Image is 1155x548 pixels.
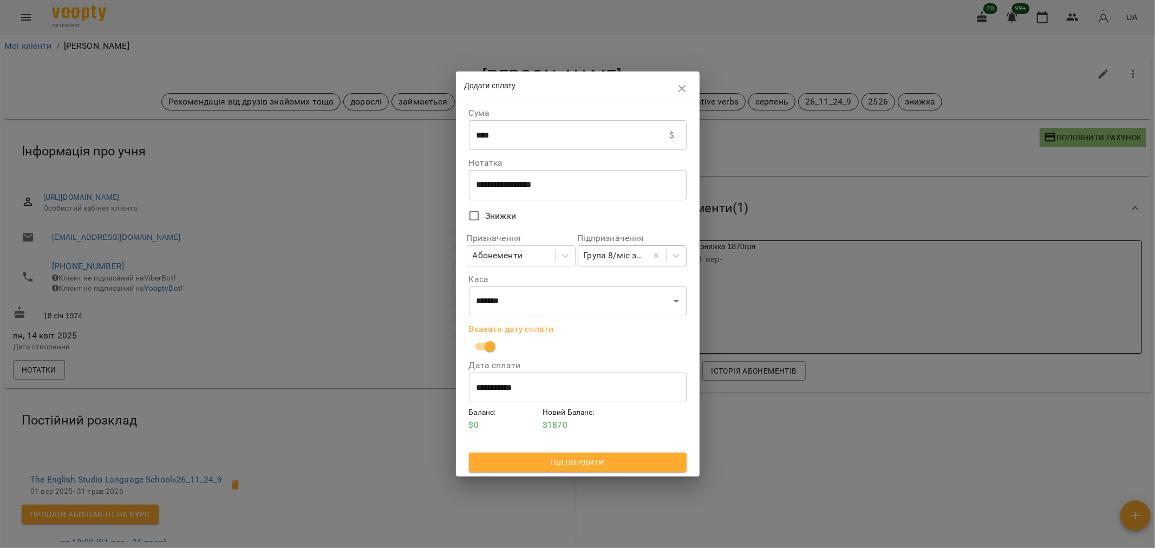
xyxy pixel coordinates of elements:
label: Вказати дату сплати [469,325,687,334]
label: Дата сплати [469,361,687,370]
p: $ 1870 [543,419,612,432]
span: Знижки [485,210,516,223]
label: Призначення [467,234,576,243]
label: Нотатка [469,159,687,167]
span: Підтвердити [478,456,678,469]
div: Група 8/міс знижка 1870грн [584,249,648,262]
p: $ [669,129,674,142]
div: Абонементи [473,249,523,262]
p: $ 0 [469,419,539,432]
span: Додати сплату [465,81,516,90]
button: Підтвердити [469,453,687,472]
label: Каса [469,275,687,284]
label: Сума [469,109,687,118]
label: Підпризначення [578,234,687,243]
h6: Новий Баланс : [543,407,612,419]
h6: Баланс : [469,407,539,419]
